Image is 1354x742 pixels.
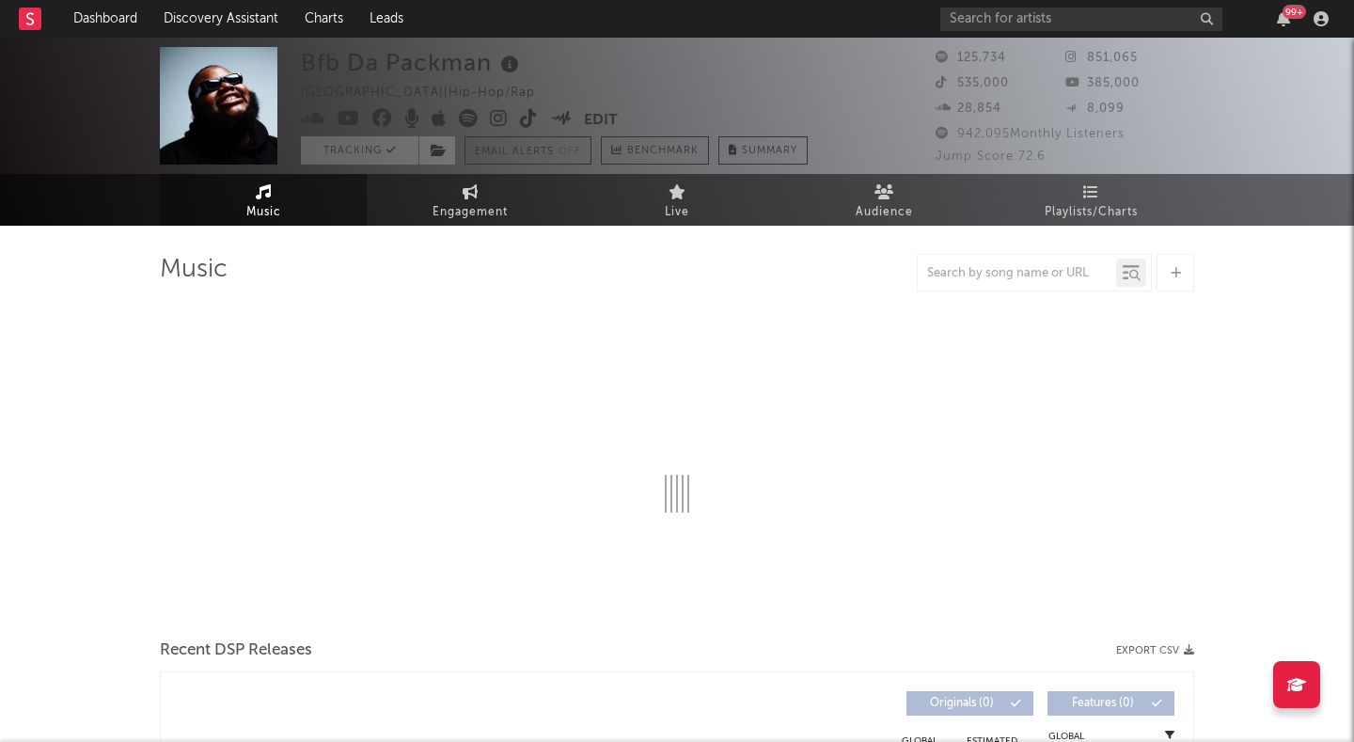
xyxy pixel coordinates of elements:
button: Originals(0) [906,691,1033,716]
a: Playlists/Charts [987,174,1194,226]
a: Audience [780,174,987,226]
span: Benchmark [627,140,699,163]
span: 28,854 [936,103,1001,115]
button: 99+ [1277,11,1290,26]
span: Live [665,201,689,224]
span: 535,000 [936,77,1009,89]
span: 385,000 [1065,77,1140,89]
em: Off [559,147,581,157]
span: Audience [856,201,913,224]
button: Edit [584,109,618,133]
button: Summary [718,136,808,165]
div: [GEOGRAPHIC_DATA] | Hip-Hop/Rap [301,82,557,104]
input: Search by song name or URL [918,266,1116,281]
span: 8,099 [1065,103,1125,115]
button: Email AlertsOff [464,136,591,165]
span: 125,734 [936,52,1006,64]
div: Bfb Da Packman [301,47,524,78]
span: Features ( 0 ) [1060,698,1146,709]
button: Tracking [301,136,418,165]
a: Engagement [367,174,574,226]
div: 99 + [1283,5,1306,19]
span: 942,095 Monthly Listeners [936,128,1125,140]
span: Engagement [433,201,508,224]
input: Search for artists [940,8,1222,31]
span: Originals ( 0 ) [919,698,1005,709]
span: 851,065 [1065,52,1138,64]
button: Features(0) [1047,691,1174,716]
a: Live [574,174,780,226]
span: Jump Score: 72.6 [936,150,1046,163]
span: Music [246,201,281,224]
span: Summary [742,146,797,156]
a: Music [160,174,367,226]
a: Benchmark [601,136,709,165]
button: Export CSV [1116,645,1194,656]
span: Recent DSP Releases [160,639,312,662]
span: Playlists/Charts [1045,201,1138,224]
